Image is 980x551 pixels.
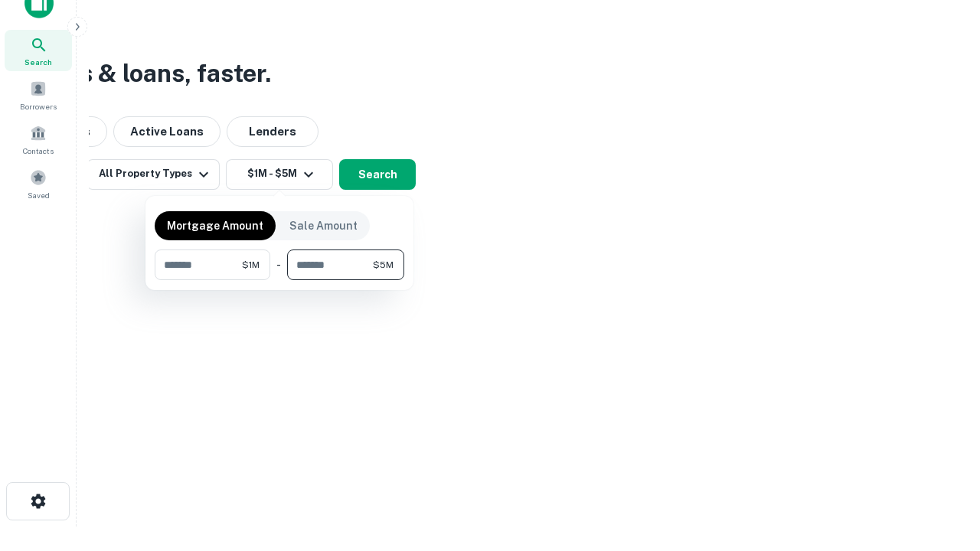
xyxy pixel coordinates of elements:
[242,258,260,272] span: $1M
[903,429,980,502] iframe: Chat Widget
[276,249,281,280] div: -
[167,217,263,234] p: Mortgage Amount
[289,217,358,234] p: Sale Amount
[373,258,394,272] span: $5M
